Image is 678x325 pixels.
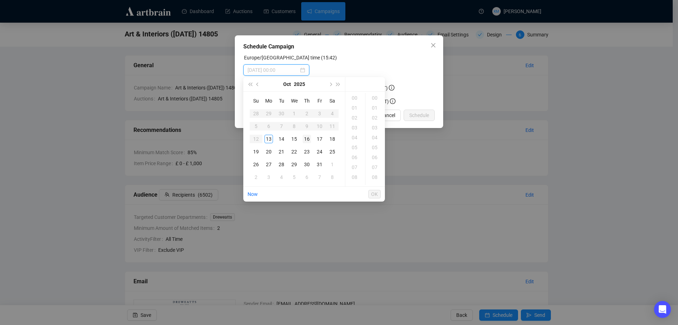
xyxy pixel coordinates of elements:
div: 29 [290,160,298,169]
td: 2025-10-06 [262,120,275,133]
td: 2025-10-05 [250,120,262,133]
span: close [430,42,436,48]
label: Europe/London time (15:42) [244,55,337,60]
td: 2025-10-16 [301,133,313,145]
td: 2025-10-13 [262,133,275,145]
td: 2025-10-10 [313,120,326,133]
div: 2 [303,109,311,118]
td: 2025-11-02 [250,171,262,184]
div: 07 [347,162,364,172]
div: 30 [303,160,311,169]
div: 14 [277,135,286,143]
div: 8 [328,173,337,181]
td: 2025-11-06 [301,171,313,184]
div: 02 [367,113,384,123]
td: 2025-10-11 [326,120,339,133]
td: 2025-10-12 [250,133,262,145]
td: 2025-10-14 [275,133,288,145]
span: info-circle [389,85,394,91]
div: 2 [252,173,260,181]
div: 09 [367,182,384,192]
div: 22 [290,147,298,156]
div: 6 [264,122,273,130]
td: 2025-10-17 [313,133,326,145]
th: Su [250,94,262,107]
div: 6 [303,173,311,181]
div: 21 [277,147,286,156]
div: 7 [315,173,324,181]
td: 2025-10-25 [326,145,339,158]
td: 2025-10-31 [313,158,326,171]
div: 8 [290,122,298,130]
div: 9 [303,122,311,130]
div: 01 [367,103,384,113]
div: 10 [315,122,324,130]
div: 03 [367,123,384,133]
button: Choose a month [283,77,291,91]
div: 20 [264,147,273,156]
td: 2025-10-15 [288,133,301,145]
div: 05 [367,143,384,152]
td: 2025-10-23 [301,145,313,158]
td: 2025-11-01 [326,158,339,171]
td: 2025-10-09 [301,120,313,133]
div: 29 [264,109,273,118]
button: Next month (PageDown) [326,77,334,91]
div: 15 [290,135,298,143]
button: Choose a year [294,77,305,91]
td: 2025-10-18 [326,133,339,145]
button: Close [428,40,439,51]
div: 06 [347,152,364,162]
div: 06 [367,152,384,162]
th: Sa [326,94,339,107]
td: 2025-10-26 [250,158,262,171]
th: Tu [275,94,288,107]
td: 2025-11-08 [326,171,339,184]
div: 02 [347,113,364,123]
span: info-circle [390,98,395,104]
div: 3 [315,109,324,118]
td: 2025-10-27 [262,158,275,171]
div: 18 [328,135,337,143]
div: 09 [347,182,364,192]
div: 12 [252,135,260,143]
td: 2025-10-01 [288,107,301,120]
td: 2025-10-21 [275,145,288,158]
button: Previous month (PageUp) [254,77,262,91]
div: 08 [367,172,384,182]
div: 08 [347,172,364,182]
div: 4 [328,109,337,118]
div: 4 [277,173,286,181]
td: 2025-10-28 [275,158,288,171]
div: Schedule Campaign [243,42,435,51]
button: Next year (Control + right) [334,77,342,91]
div: 23 [303,147,311,156]
div: 04 [347,133,364,143]
td: 2025-10-30 [301,158,313,171]
div: 04 [367,133,384,143]
div: 00 [347,93,364,103]
div: 28 [277,160,286,169]
th: Mo [262,94,275,107]
td: 2025-10-04 [326,107,339,120]
div: 01 [347,103,364,113]
td: 2025-10-08 [288,120,301,133]
td: 2025-11-05 [288,171,301,184]
button: Cancel [375,110,401,121]
td: 2025-10-03 [313,107,326,120]
td: 2025-09-29 [262,107,275,120]
button: Last year (Control + left) [246,77,254,91]
td: 2025-10-20 [262,145,275,158]
td: 2025-10-02 [301,107,313,120]
div: 26 [252,160,260,169]
td: 2025-11-03 [262,171,275,184]
div: 11 [328,122,337,130]
div: 5 [290,173,298,181]
div: 03 [347,123,364,133]
div: 28 [252,109,260,118]
td: 2025-10-24 [313,145,326,158]
div: 1 [328,160,337,169]
input: Select date [248,66,299,74]
button: Schedule [404,110,435,121]
div: 25 [328,147,337,156]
